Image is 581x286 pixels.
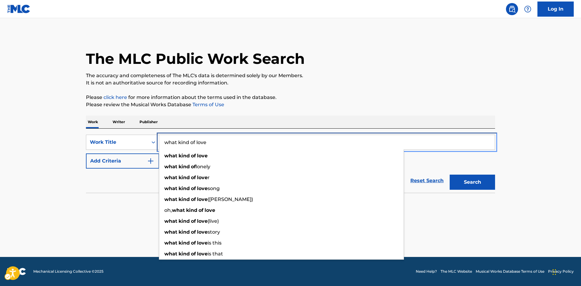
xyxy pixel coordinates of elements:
strong: love [197,218,208,224]
strong: what [164,196,177,202]
button: Search [450,175,495,190]
strong: of [191,186,196,191]
strong: kind [179,186,190,191]
strong: love [197,229,208,235]
strong: of [191,164,196,169]
h1: The MLC Public Work Search [86,50,305,68]
a: Need Help? [416,269,437,274]
a: Terms of Use [191,102,224,107]
strong: what [164,218,177,224]
img: 9d2ae6d4665cec9f34b9.svg [147,157,154,165]
a: The MLC Website [441,269,472,274]
strong: of [191,218,196,224]
strong: love [205,207,215,213]
strong: what [164,229,177,235]
input: Search... [159,135,495,150]
strong: kind [186,207,197,213]
strong: kind [179,218,190,224]
strong: kind [179,229,190,235]
strong: what [164,186,177,191]
span: story [208,229,220,235]
span: Mechanical Licensing Collective © 2025 [33,269,103,274]
span: oh, [164,207,172,213]
strong: what [164,240,177,246]
span: is that [208,251,223,257]
span: ([PERSON_NAME]) [208,196,253,202]
span: is this [208,240,222,246]
strong: love [197,186,208,191]
a: Reset Search [407,174,447,187]
strong: love [197,153,208,159]
strong: kind [179,175,190,180]
p: It is not an authoritative source for recording information. [86,79,495,87]
strong: kind [179,164,190,169]
strong: of [191,153,196,159]
strong: of [199,207,203,213]
strong: of [191,251,196,257]
strong: of [191,175,196,180]
iframe: Hubspot Iframe [551,257,581,286]
a: Log In [537,2,574,17]
a: Privacy Policy [548,269,574,274]
strong: what [164,153,177,159]
img: search [508,5,516,13]
strong: kind [179,153,190,159]
div: On [148,135,159,150]
div: Chat Widget [551,257,581,286]
span: lonely [196,164,210,169]
strong: love [197,251,208,257]
strong: kind [179,251,190,257]
p: Work [86,116,100,128]
strong: love [197,240,208,246]
p: The accuracy and completeness of The MLC's data is determined solely by our Members. [86,72,495,79]
p: Please review the Musical Works Database [86,101,495,108]
strong: love [197,175,208,180]
strong: of [191,229,196,235]
button: Add Criteria [86,153,159,169]
p: Writer [111,116,127,128]
img: MLC Logo [7,5,31,13]
strong: of [191,196,196,202]
strong: what [164,175,177,180]
p: Please for more information about the terms used in the database. [86,94,495,101]
a: click here [103,94,127,100]
strong: love [197,196,208,202]
strong: what [164,164,177,169]
p: Publisher [138,116,159,128]
div: Drag [553,263,556,281]
img: help [524,5,531,13]
span: r [208,175,210,180]
img: logo [7,268,26,275]
form: Search Form [86,135,495,193]
span: (live) [208,218,219,224]
strong: of [191,240,196,246]
div: Work Title [90,139,144,146]
span: song [208,186,220,191]
strong: kind [179,240,190,246]
strong: what [164,251,177,257]
a: Musical Works Database Terms of Use [476,269,544,274]
strong: kind [179,196,190,202]
strong: what [172,207,185,213]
